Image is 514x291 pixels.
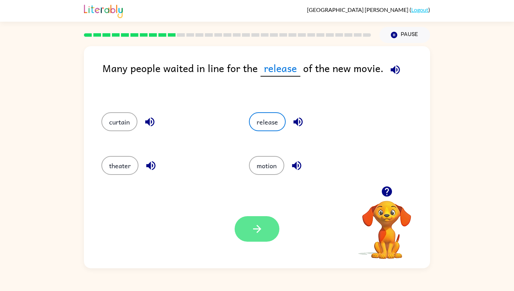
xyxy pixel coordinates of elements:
[307,6,430,13] div: ( )
[411,6,428,13] a: Logout
[249,156,284,175] button: motion
[101,112,137,131] button: curtain
[84,3,123,18] img: Literably
[307,6,409,13] span: [GEOGRAPHIC_DATA] [PERSON_NAME]
[249,112,286,131] button: release
[102,60,430,98] div: Many people waited in line for the of the new movie.
[101,156,138,175] button: theater
[352,190,422,260] video: Your browser must support playing .mp4 files to use Literably. Please try using another browser.
[260,60,300,77] span: release
[379,27,430,43] button: Pause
